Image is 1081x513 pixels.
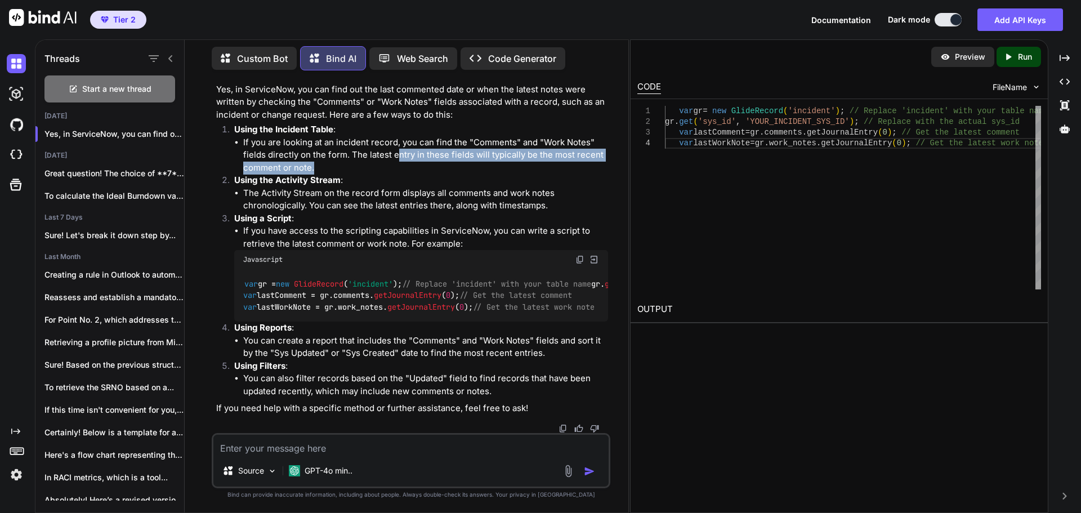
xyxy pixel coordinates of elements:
[234,123,608,136] p: :
[637,106,650,117] div: 1
[878,128,882,137] span: (
[892,139,896,148] span: (
[44,128,184,140] p: Yes, in ServiceNow, you can find out the...
[977,8,1063,31] button: Add API Keys
[750,139,754,148] span: =
[44,269,184,280] p: Creating a rule in Outlook to automatically...
[234,360,285,371] strong: Using Filters
[574,424,583,433] img: like
[864,117,1020,126] span: // Replace with the actual sys_id
[693,128,745,137] span: lastComment
[637,127,650,138] div: 3
[234,322,292,333] strong: Using Reports
[44,449,184,461] p: Here's a flow chart representing the System...
[234,322,608,334] p: :
[44,314,184,325] p: For Point No. 2, which addresses the...
[238,465,264,476] p: Source
[374,291,441,301] span: getJournalEntry
[693,117,698,126] span: (
[35,213,184,222] h2: Last 7 Days
[446,291,450,301] span: 0
[488,52,556,65] p: Code Generator
[821,139,892,148] span: getJournalEntry
[693,106,703,115] span: gr
[338,302,383,312] span: work_notes
[605,279,618,289] span: get
[44,382,184,393] p: To retrieve the SRNO based on a...
[289,465,300,476] img: GPT-4o mini
[7,115,26,134] img: githubDark
[764,139,769,148] span: .
[113,14,136,25] span: Tier 2
[44,337,184,348] p: Retrieving a profile picture from Microsoft Teams...
[559,424,568,433] img: copy
[44,52,80,65] h1: Threads
[679,106,693,115] span: var
[234,360,608,373] p: :
[459,302,464,312] span: 0
[212,490,610,499] p: Bind can provide inaccurate information, including about people. Always double-check its answers....
[750,128,760,137] span: gr
[237,52,288,65] p: Custom Bot
[44,230,184,241] p: Sure! Let's break it down step by...
[459,291,572,301] span: // Get the latest comment
[901,139,906,148] span: )
[473,302,595,312] span: // Get the latest work note
[760,128,764,137] span: .
[7,84,26,104] img: darkAi-studio
[243,255,283,264] span: Javascript
[44,494,184,506] p: Absolutely! Here’s a revised version of your...
[637,81,661,94] div: CODE
[745,128,750,137] span: =
[816,139,821,148] span: .
[90,11,146,29] button: premiumTier 2
[840,106,845,115] span: ;
[783,106,788,115] span: (
[811,14,871,26] button: Documentation
[915,139,1043,148] span: // Get the latest work note
[243,278,919,313] code: gr = ( ); gr. ( , ); lastComment = gr. . ( ); lastWorkNote = gr. . ( );
[35,252,184,261] h2: Last Month
[698,117,735,126] span: 'sys_id'
[584,466,595,477] img: icon
[234,124,333,135] strong: Using the Incident Table
[835,106,839,115] span: )
[802,128,806,137] span: .
[940,52,950,62] img: preview
[888,14,930,25] span: Dark mode
[276,279,289,289] span: new
[44,292,184,303] p: Reassess and establish a mandatory triage process...
[674,117,678,126] span: .
[637,138,650,149] div: 4
[854,117,859,126] span: ;
[7,145,26,164] img: cloudideIcon
[731,106,783,115] span: GlideRecord
[896,139,901,148] span: 0
[901,128,1020,137] span: // Get the latest comment
[849,106,1048,115] span: // Replace 'incident' with your table name
[589,255,599,265] img: Open in Browser
[387,302,455,312] span: getJournalEntry
[993,82,1027,93] span: FileName
[234,212,608,225] p: :
[243,187,608,212] li: The Activity Stream on the record form displays all comments and work notes chronologically. You ...
[575,255,584,264] img: copy
[1018,51,1032,63] p: Run
[326,52,356,65] p: Bind AI
[234,174,608,187] p: :
[679,117,693,126] span: get
[243,372,608,398] li: You can also filter records based on the "Updated" field to find records that have been updated r...
[402,279,591,289] span: // Replace 'incident' with your table name
[906,139,910,148] span: ;
[101,16,109,23] img: premium
[631,296,1048,323] h2: OUTPUT
[44,190,184,202] p: To calculate the Ideal Burndown value for...
[44,427,184,438] p: Certainly! Below is a template for a...
[849,117,854,126] span: )
[348,279,393,289] span: 'incident'
[807,128,878,137] span: getJournalEntry
[44,359,184,371] p: Sure! Based on the previous structure and...
[44,168,184,179] p: Great question! The choice of **7** as...
[679,139,693,148] span: var
[7,54,26,73] img: darkChat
